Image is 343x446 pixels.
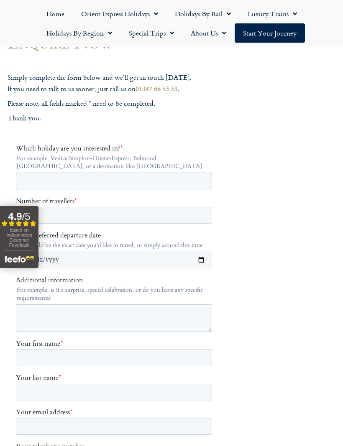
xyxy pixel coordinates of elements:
[235,23,305,43] a: Start your Journey
[239,4,305,23] a: Luxury Trains
[166,4,239,23] a: Holidays by Rail
[8,72,224,94] p: Simply complete the form below and we’ll get in touch [DATE]. If you need to talk to us sooner, j...
[38,23,120,43] a: Holidays by Region
[182,23,235,43] a: About Us
[38,4,73,23] a: Home
[73,4,166,23] a: Orient Express Holidays
[8,32,224,52] h1: Enquire Now
[8,98,224,109] p: Please note, all fields marked * need to be completed.
[136,84,177,93] a: 01347 66 53 33
[4,4,339,43] nav: Menu
[8,113,224,124] p: Thank you.
[120,23,182,43] a: Special Trips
